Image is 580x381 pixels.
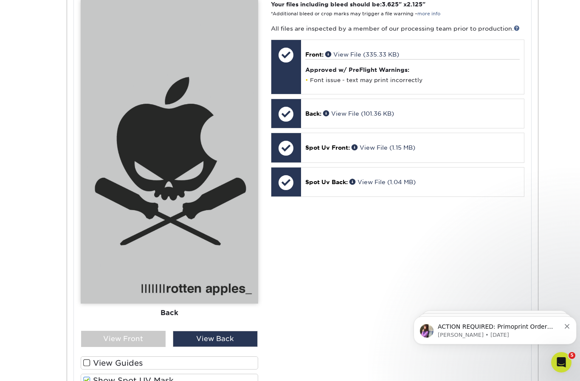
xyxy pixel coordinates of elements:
iframe: Intercom notifications message [410,299,580,358]
a: more info [417,11,440,17]
p: All files are inspected by a member of our processing team prior to production. [271,24,524,33]
span: Spot Uv Front: [305,144,350,151]
div: View Front [81,331,166,347]
span: 2.125 [407,1,422,8]
h4: Approved w/ PreFlight Warnings: [305,66,520,73]
li: Font issue - text may print incorrectly [305,77,520,84]
a: View File (1.15 MB) [352,144,415,151]
span: 5 [569,352,575,359]
span: 3.625 [382,1,399,8]
div: View Back [173,331,258,347]
small: *Additional bleed or crop marks may trigger a file warning – [271,11,440,17]
span: Front: [305,51,324,58]
label: View Guides [81,356,258,370]
iframe: Intercom live chat [551,352,572,372]
span: Back: [305,110,321,117]
a: View File (1.04 MB) [349,179,416,185]
span: Spot Uv Back: [305,179,348,185]
a: View File (101.36 KB) [323,110,394,117]
a: View File (335.33 KB) [325,51,399,58]
strong: Your files including bleed should be: " x " [271,1,425,8]
div: Back [81,304,258,322]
